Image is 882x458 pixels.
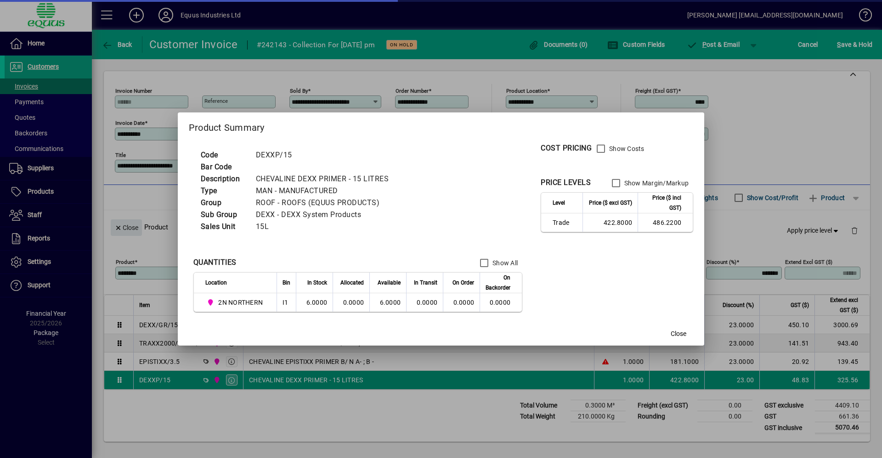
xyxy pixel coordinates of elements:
[553,218,577,227] span: Trade
[196,209,251,221] td: Sub Group
[541,143,592,154] div: COST PRICING
[607,144,645,153] label: Show Costs
[414,278,437,288] span: In Transit
[196,185,251,197] td: Type
[582,213,638,232] td: 422.8000
[664,325,693,342] button: Close
[453,299,475,306] span: 0.0000
[486,273,510,293] span: On Backorder
[277,293,296,312] td: I1
[283,278,290,288] span: Bin
[205,278,227,288] span: Location
[196,197,251,209] td: Group
[480,293,522,312] td: 0.0000
[452,278,474,288] span: On Order
[251,221,400,233] td: 15L
[541,177,591,188] div: PRICE LEVELS
[251,185,400,197] td: MAN - MANUFACTURED
[196,149,251,161] td: Code
[251,197,400,209] td: ROOF - ROOFS (EQUUS PRODUCTS)
[218,298,263,307] span: 2N NORTHERN
[196,161,251,173] td: Bar Code
[644,193,681,213] span: Price ($ incl GST)
[671,329,686,339] span: Close
[378,278,401,288] span: Available
[251,209,400,221] td: DEXX - DEXX System Products
[491,258,518,268] label: Show All
[251,173,400,185] td: CHEVALINE DEXX PRIMER - 15 LITRES
[417,299,438,306] span: 0.0000
[178,112,704,139] h2: Product Summary
[196,173,251,185] td: Description
[307,278,327,288] span: In Stock
[193,257,237,268] div: QUANTITIES
[296,293,333,312] td: 6.0000
[333,293,369,312] td: 0.0000
[205,297,266,308] span: 2N NORTHERN
[340,278,364,288] span: Allocated
[369,293,406,312] td: 6.0000
[251,149,400,161] td: DEXXP/15
[638,213,693,232] td: 486.2200
[553,198,565,208] span: Level
[196,221,251,233] td: Sales Unit
[622,179,689,188] label: Show Margin/Markup
[589,198,632,208] span: Price ($ excl GST)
